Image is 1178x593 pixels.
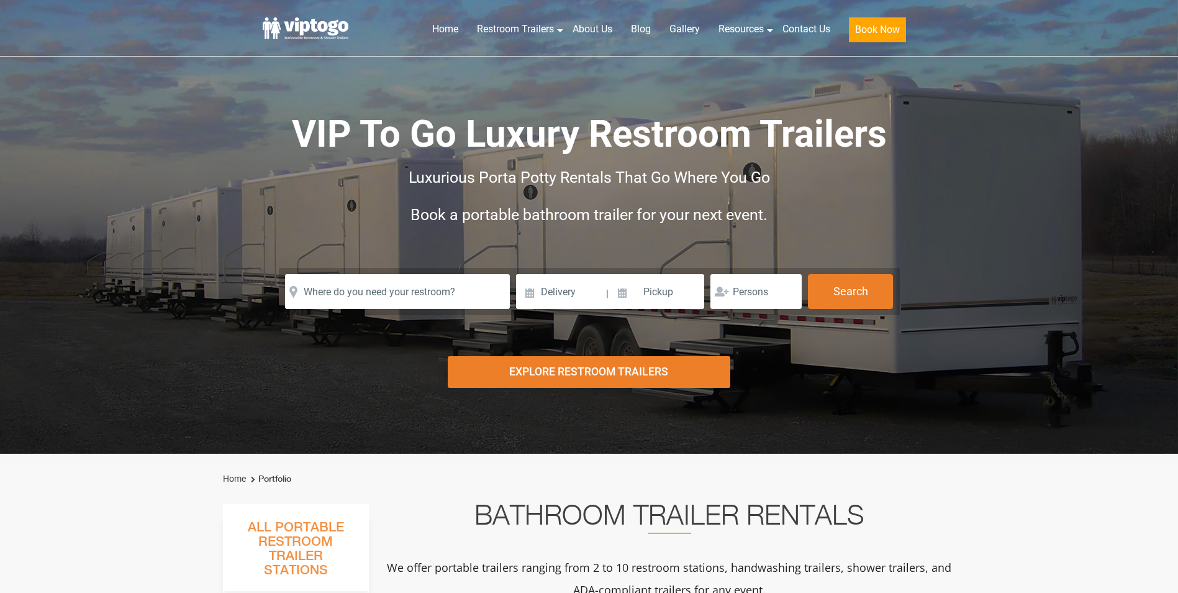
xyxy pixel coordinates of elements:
[622,16,660,43] a: Blog
[849,17,906,42] button: Book Now
[285,274,510,309] input: Where do you need your restroom?
[386,504,953,534] h2: Bathroom Trailer Rentals
[248,472,291,487] li: Portfolio
[292,112,887,156] span: VIP To Go Luxury Restroom Trailers
[606,274,609,314] span: |
[773,16,840,43] a: Contact Us
[610,274,705,309] input: Pickup
[410,206,768,224] span: Book a portable bathroom trailer for your next event.
[423,16,468,43] a: Home
[840,16,915,50] a: Book Now
[660,16,709,43] a: Gallery
[223,517,369,591] h3: All Portable Restroom Trailer Stations
[516,274,605,309] input: Delivery
[710,274,802,309] input: Persons
[709,16,773,43] a: Resources
[808,274,893,309] button: Search
[448,356,730,388] div: Explore Restroom Trailers
[409,168,770,186] span: Luxurious Porta Potty Rentals That Go Where You Go
[468,16,563,43] a: Restroom Trailers
[223,474,246,484] a: Home
[563,16,622,43] a: About Us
